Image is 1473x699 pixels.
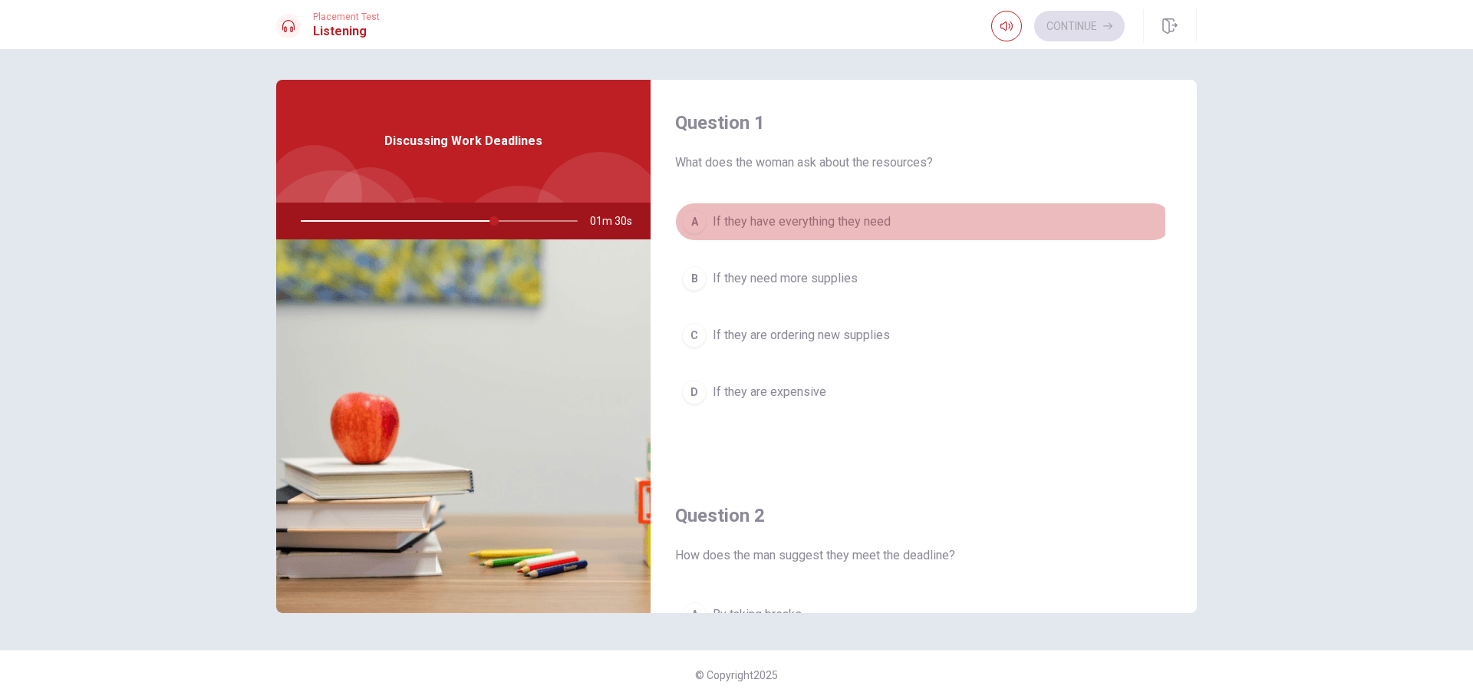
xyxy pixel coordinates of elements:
span: By taking breaks [713,605,802,624]
button: ABy taking breaks [675,595,1172,634]
button: DIf they are expensive [675,373,1172,411]
h4: Question 1 [675,110,1172,135]
span: Placement Test [313,12,380,22]
span: If they are expensive [713,383,826,401]
div: A [682,209,707,234]
span: What does the woman ask about the resources? [675,153,1172,172]
h4: Question 2 [675,503,1172,528]
button: BIf they need more supplies [675,259,1172,298]
div: C [682,323,707,348]
h1: Listening [313,22,380,41]
span: If they are ordering new supplies [713,326,890,345]
img: Discussing Work Deadlines [276,239,651,613]
span: © Copyright 2025 [695,669,778,681]
span: If they need more supplies [713,269,858,288]
div: A [682,602,707,627]
button: AIf they have everything they need [675,203,1172,241]
span: Discussing Work Deadlines [384,132,542,150]
span: How does the man suggest they meet the deadline? [675,546,1172,565]
button: CIf they are ordering new supplies [675,316,1172,354]
span: If they have everything they need [713,213,891,231]
span: 01m 30s [590,203,644,239]
div: D [682,380,707,404]
div: B [682,266,707,291]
